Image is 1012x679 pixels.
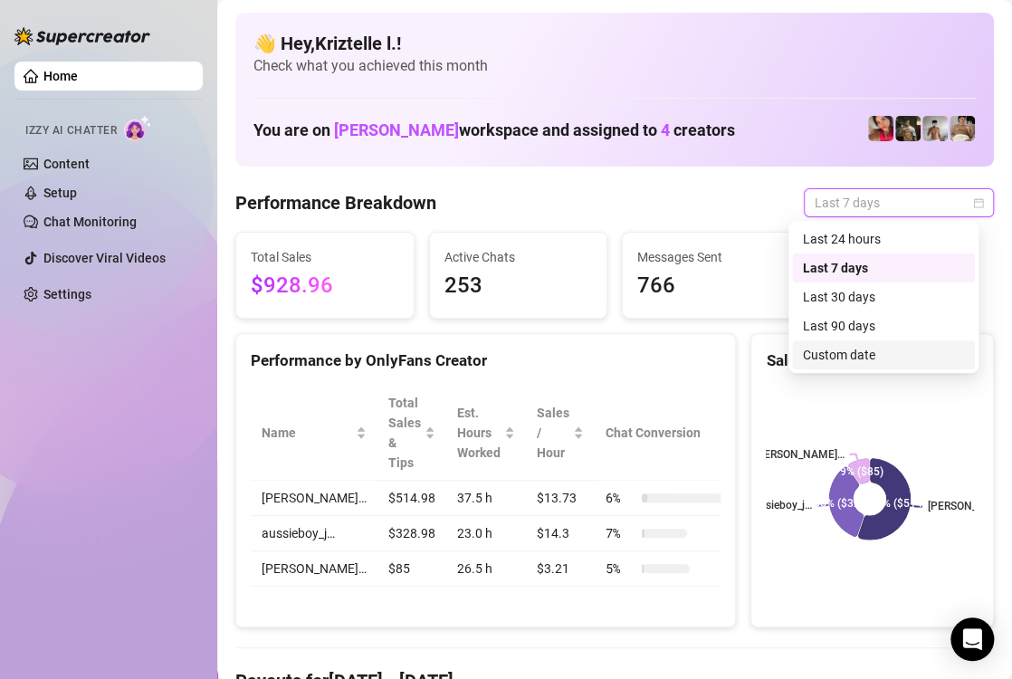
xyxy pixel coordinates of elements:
[803,345,964,365] div: Custom date
[43,287,91,301] a: Settings
[792,282,975,311] div: Last 30 days
[43,69,78,83] a: Home
[262,423,352,443] span: Name
[606,523,635,543] span: 7 %
[792,253,975,282] div: Last 7 days
[25,122,117,139] span: Izzy AI Chatter
[251,551,377,587] td: [PERSON_NAME]…
[661,120,670,139] span: 4
[124,115,152,141] img: AI Chatter
[377,386,446,481] th: Total Sales & Tips
[43,186,77,200] a: Setup
[253,56,976,76] span: Check what you achieved this month
[235,190,436,215] h4: Performance Breakdown
[446,551,526,587] td: 26.5 h
[815,189,983,216] span: Last 7 days
[253,31,976,56] h4: 👋 Hey, Kriztelle l. !
[457,403,501,463] div: Est. Hours Worked
[803,316,964,336] div: Last 90 days
[868,116,893,141] img: Vanessa
[446,516,526,551] td: 23.0 h
[895,116,921,141] img: Tony
[43,215,137,229] a: Chat Monitoring
[922,116,948,141] img: aussieboy_j
[792,340,975,369] div: Custom date
[388,393,421,473] span: Total Sales & Tips
[526,386,595,481] th: Sales / Hour
[251,349,721,373] div: Performance by OnlyFans Creator
[950,617,994,661] div: Open Intercom Messenger
[14,27,150,45] img: logo-BBDzfeDw.svg
[526,516,595,551] td: $14.3
[444,269,593,303] span: 253
[606,423,722,443] span: Chat Conversion
[803,258,964,278] div: Last 7 days
[526,481,595,516] td: $13.73
[251,247,399,267] span: Total Sales
[377,551,446,587] td: $85
[973,197,984,208] span: calendar
[444,247,593,267] span: Active Chats
[606,559,635,579] span: 5 %
[537,403,569,463] span: Sales / Hour
[253,120,735,140] h1: You are on workspace and assigned to creators
[606,488,635,508] span: 6 %
[595,386,748,481] th: Chat Conversion
[748,499,812,512] text: aussieboy_j…
[950,116,975,141] img: Aussieboy_jfree
[766,349,979,373] div: Sales by OnlyFans Creator
[43,157,90,171] a: Content
[803,229,964,249] div: Last 24 hours
[43,251,166,265] a: Discover Viral Videos
[637,269,786,303] span: 766
[526,551,595,587] td: $3.21
[792,311,975,340] div: Last 90 days
[803,287,964,307] div: Last 30 days
[377,516,446,551] td: $328.98
[251,386,377,481] th: Name
[446,481,526,516] td: 37.5 h
[334,120,459,139] span: [PERSON_NAME]
[377,481,446,516] td: $514.98
[792,225,975,253] div: Last 24 hours
[251,481,377,516] td: [PERSON_NAME]…
[637,247,786,267] span: Messages Sent
[251,269,399,303] span: $928.96
[251,516,377,551] td: aussieboy_j…
[754,448,845,461] text: [PERSON_NAME]…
